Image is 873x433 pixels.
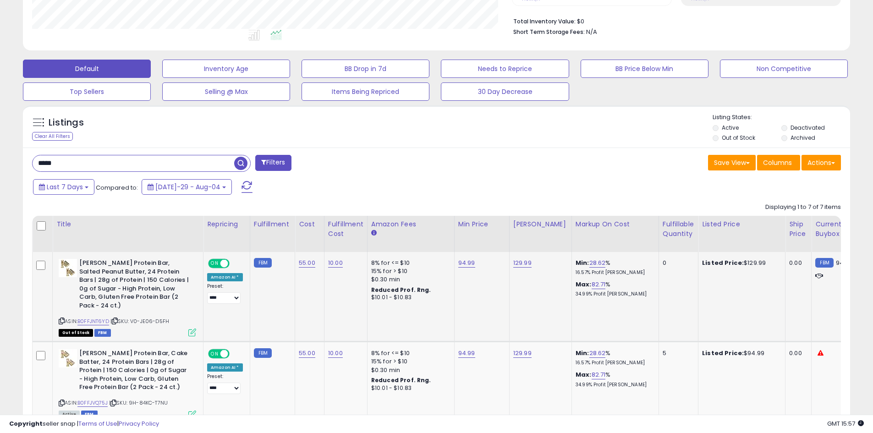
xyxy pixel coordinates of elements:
[702,258,744,267] b: Listed Price:
[33,179,94,195] button: Last 7 Days
[576,349,589,357] b: Min:
[109,399,168,406] span: | SKU: 9H-84KC-T7NU
[207,273,243,281] div: Amazon AI *
[207,363,243,372] div: Amazon AI *
[815,219,862,239] div: Current Buybox Price
[119,419,159,428] a: Privacy Policy
[586,27,597,36] span: N/A
[458,219,505,229] div: Min Price
[836,258,853,267] span: 94.99
[59,329,93,337] span: All listings that are currently out of stock and unavailable for purchase on Amazon
[441,60,569,78] button: Needs to Reprice
[162,60,290,78] button: Inventory Age
[56,219,199,229] div: Title
[827,419,864,428] span: 2025-08-12 15:57 GMT
[9,419,43,428] strong: Copyright
[254,258,272,268] small: FBM
[708,155,756,170] button: Save View
[513,258,532,268] a: 129.99
[722,124,739,132] label: Active
[78,419,117,428] a: Terms of Use
[789,259,804,267] div: 0.00
[702,349,744,357] b: Listed Price:
[371,357,447,366] div: 15% for > $10
[589,349,606,358] a: 28.62
[702,219,781,229] div: Listed Price
[589,258,606,268] a: 28.62
[371,275,447,284] div: $0.30 min
[371,384,447,392] div: $10.01 - $10.83
[142,179,232,195] button: [DATE]-29 - Aug-04
[371,286,431,294] b: Reduced Prof. Rng.
[702,349,778,357] div: $94.99
[765,203,841,212] div: Displaying 1 to 7 of 7 items
[299,219,320,229] div: Cost
[47,182,83,192] span: Last 7 Days
[371,229,377,237] small: Amazon Fees.
[79,259,191,312] b: [PERSON_NAME] Protein Bar, Salted Peanut Butter, 24 Protein Bars | 28g of Protein | 150 Calories ...
[663,219,694,239] div: Fulfillable Quantity
[299,349,315,358] a: 55.00
[371,376,431,384] b: Reduced Prof. Rng.
[802,155,841,170] button: Actions
[576,370,592,379] b: Max:
[328,349,343,358] a: 10.00
[576,269,652,276] p: 16.57% Profit [PERSON_NAME]
[789,349,804,357] div: 0.00
[581,60,708,78] button: BB Price Below Min
[576,382,652,388] p: 34.99% Profit [PERSON_NAME]
[702,259,778,267] div: $129.99
[458,349,475,358] a: 94.99
[207,373,243,394] div: Preset:
[302,82,429,101] button: Items Being Repriced
[513,17,576,25] b: Total Inventory Value:
[576,280,652,297] div: %
[713,113,850,122] p: Listing States:
[458,258,475,268] a: 94.99
[49,116,84,129] h5: Listings
[94,329,111,337] span: FBM
[789,219,807,239] div: Ship Price
[328,219,363,239] div: Fulfillment Cost
[59,259,196,335] div: ASIN:
[592,280,606,289] a: 82.71
[79,349,191,394] b: [PERSON_NAME] Protein Bar, Cake Batter, 24 Protein Bars | 28g of Protein | 150 Calories | 0g of S...
[228,260,243,268] span: OFF
[576,219,655,229] div: Markup on Cost
[207,283,243,304] div: Preset:
[663,259,691,267] div: 0
[371,259,447,267] div: 8% for <= $10
[209,350,220,358] span: ON
[513,28,585,36] b: Short Term Storage Fees:
[371,219,450,229] div: Amazon Fees
[77,399,108,407] a: B0FFJVQ75J
[328,258,343,268] a: 10.00
[77,318,109,325] a: B0FFJNT6YD
[576,371,652,388] div: %
[110,318,169,325] span: | SKU: V0-JE06-D5FH
[162,82,290,101] button: Selling @ Max
[791,124,825,132] label: Deactivated
[155,182,220,192] span: [DATE]-29 - Aug-04
[592,370,606,379] a: 82.71
[576,280,592,289] b: Max:
[32,132,73,141] div: Clear All Filters
[9,420,159,428] div: seller snap | |
[23,82,151,101] button: Top Sellers
[371,267,447,275] div: 15% for > $10
[663,349,691,357] div: 5
[722,134,755,142] label: Out of Stock
[576,258,589,267] b: Min:
[254,348,272,358] small: FBM
[207,219,246,229] div: Repricing
[228,350,243,358] span: OFF
[59,259,77,277] img: 417wCZIR8zL._SL40_.jpg
[302,60,429,78] button: BB Drop in 7d
[513,15,834,26] li: $0
[254,219,291,229] div: Fulfillment
[513,219,568,229] div: [PERSON_NAME]
[513,349,532,358] a: 129.99
[576,349,652,366] div: %
[209,260,220,268] span: ON
[255,155,291,171] button: Filters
